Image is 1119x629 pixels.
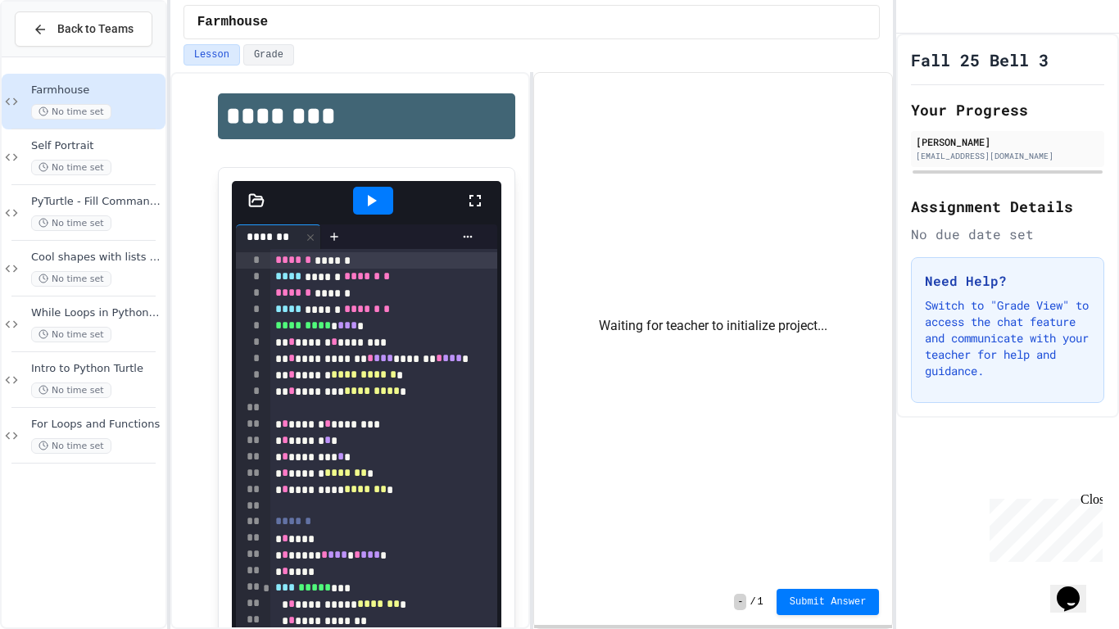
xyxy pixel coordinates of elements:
span: - [734,594,746,610]
h2: Your Progress [911,98,1104,121]
p: Switch to "Grade View" to access the chat feature and communicate with your teacher for help and ... [925,297,1090,379]
h3: Need Help? [925,271,1090,291]
iframe: chat widget [983,492,1103,562]
div: Waiting for teacher to initialize project... [534,73,892,579]
span: Back to Teams [57,20,134,38]
button: Lesson [183,44,240,66]
h1: Fall 25 Bell 3 [911,48,1049,71]
span: PyTurtle - Fill Command with Random Number Generator [31,195,162,209]
span: No time set [31,215,111,231]
div: No due date set [911,224,1104,244]
span: No time set [31,271,111,287]
span: Cool shapes with lists and fun features [31,251,162,265]
span: Submit Answer [790,595,867,609]
span: While Loops in Python Turtle [31,306,162,320]
span: No time set [31,104,111,120]
span: / [750,595,755,609]
button: Submit Answer [777,589,880,615]
h2: Assignment Details [911,195,1104,218]
span: No time set [31,382,111,398]
iframe: chat widget [1050,563,1103,613]
span: No time set [31,327,111,342]
span: Intro to Python Turtle [31,362,162,376]
span: No time set [31,438,111,454]
span: Self Portrait [31,139,162,153]
span: 1 [758,595,763,609]
div: [PERSON_NAME] [916,134,1099,149]
span: Farmhouse [197,12,268,32]
span: Farmhouse [31,84,162,97]
span: For Loops and Functions [31,418,162,432]
button: Back to Teams [15,11,152,47]
button: Grade [243,44,294,66]
div: Chat with us now!Close [7,7,113,104]
div: [EMAIL_ADDRESS][DOMAIN_NAME] [916,150,1099,162]
span: No time set [31,160,111,175]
